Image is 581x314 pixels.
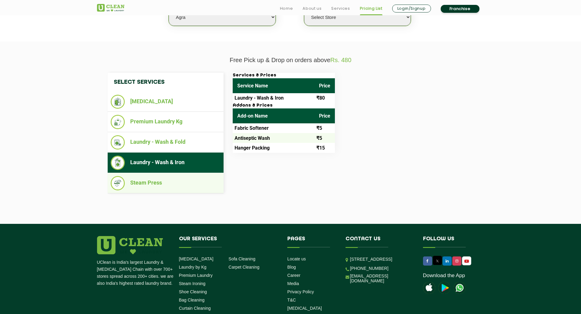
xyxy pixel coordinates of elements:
a: Media [287,281,299,286]
td: ₹15 [314,143,335,153]
td: Hanger Packing [233,143,314,153]
th: Price [314,78,335,93]
img: playstoreicon.png [438,282,450,294]
th: Price [314,108,335,123]
img: Dry Cleaning [111,95,125,109]
img: apple-icon.png [423,282,435,294]
a: Locate us [287,256,306,261]
a: Bag Cleaning [179,298,205,302]
td: ₹80 [314,93,335,103]
li: [MEDICAL_DATA] [111,95,221,109]
img: Laundry - Wash & Fold [111,135,125,150]
img: UClean Laundry and Dry Cleaning [454,282,466,294]
a: [EMAIL_ADDRESS][DOMAIN_NAME] [350,273,414,283]
a: Services [331,5,350,12]
a: Blog [287,265,296,270]
a: Career [287,273,300,278]
a: [MEDICAL_DATA] [179,256,213,261]
h4: Contact us [346,236,414,248]
p: Free Pick up & Drop on orders above [97,57,484,64]
h3: Addons & Prices [233,103,335,108]
img: UClean Laundry and Dry Cleaning [97,4,124,12]
span: Rs. 480 [330,57,351,63]
p: UClean is India's largest Laundry & [MEDICAL_DATA] Chain with over 700+ stores spread across 200+... [97,259,174,287]
a: Home [280,5,293,12]
h4: Select Services [108,73,224,92]
td: Antiseptic Wash [233,133,314,143]
li: Laundry - Wash & Iron [111,156,221,170]
h4: Follow us [423,236,477,248]
a: [MEDICAL_DATA] [287,306,322,311]
a: T&C [287,298,296,302]
a: Steam Ironing [179,281,206,286]
td: ₹5 [314,123,335,133]
a: About us [303,5,321,12]
a: Sofa Cleaning [228,256,255,261]
td: Laundry - Wash & Iron [233,93,314,103]
a: Carpet Cleaning [228,265,259,270]
a: Premium Laundry [179,273,213,278]
a: Curtain Cleaning [179,306,211,311]
a: Download the App [423,273,465,279]
a: Privacy Policy [287,289,314,294]
a: Laundry by Kg [179,265,206,270]
li: Premium Laundry Kg [111,115,221,129]
h3: Services & Prices [233,73,335,78]
li: Steam Press [111,176,221,190]
td: ₹5 [314,133,335,143]
img: logo.png [97,236,163,254]
p: [STREET_ADDRESS] [350,256,414,263]
a: Shoe Cleaning [179,289,207,294]
li: Laundry - Wash & Fold [111,135,221,150]
img: Steam Press [111,176,125,190]
img: Laundry - Wash & Iron [111,156,125,170]
h4: Our Services [179,236,278,248]
img: Premium Laundry Kg [111,115,125,129]
td: Fabric Softener [233,123,314,133]
a: [PHONE_NUMBER] [350,266,389,271]
th: Service Name [233,78,314,93]
a: Pricing List [360,5,382,12]
h4: Pages [287,236,336,248]
a: Login/Signup [392,5,431,12]
a: Franchise [441,5,479,13]
img: UClean Laundry and Dry Cleaning [463,258,471,264]
th: Add-on Name [233,108,314,123]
